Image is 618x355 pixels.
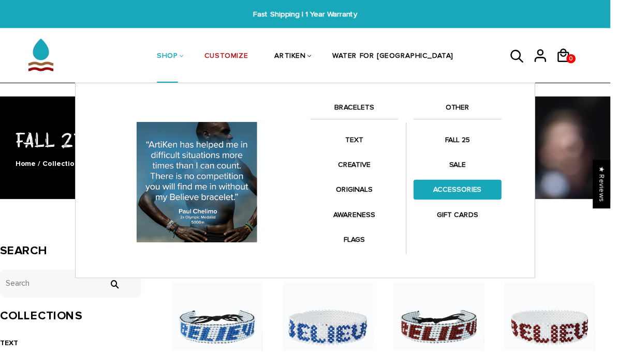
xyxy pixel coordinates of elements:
span: / [38,161,41,170]
a: CUSTOMIZE [207,30,251,85]
a: 0 [563,67,586,69]
a: WATER FOR [GEOGRAPHIC_DATA] [336,30,459,85]
a: SHOP [159,30,180,85]
a: BRACELETS [314,103,403,120]
a: ACCESSORIES [419,182,508,202]
span: Fast Shipping | 1 Year Warranty [192,8,426,20]
input: Search [106,283,126,292]
a: OTHER [419,103,508,120]
a: SALE [419,157,508,177]
div: Click to open Judge.me floating reviews tab [600,162,618,211]
span: 0 [574,52,582,67]
a: ORIGINALS [314,182,403,202]
a: GIFT CARDS [419,207,508,227]
a: AWARENESS [314,207,403,227]
a: FLAGS [314,233,403,253]
a: CREATIVE [314,157,403,177]
a: Collections [43,161,83,170]
a: TEXT [314,131,403,151]
a: Home [16,161,36,170]
a: ARTIKEN [278,30,310,85]
a: FALL 25 [419,131,508,151]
